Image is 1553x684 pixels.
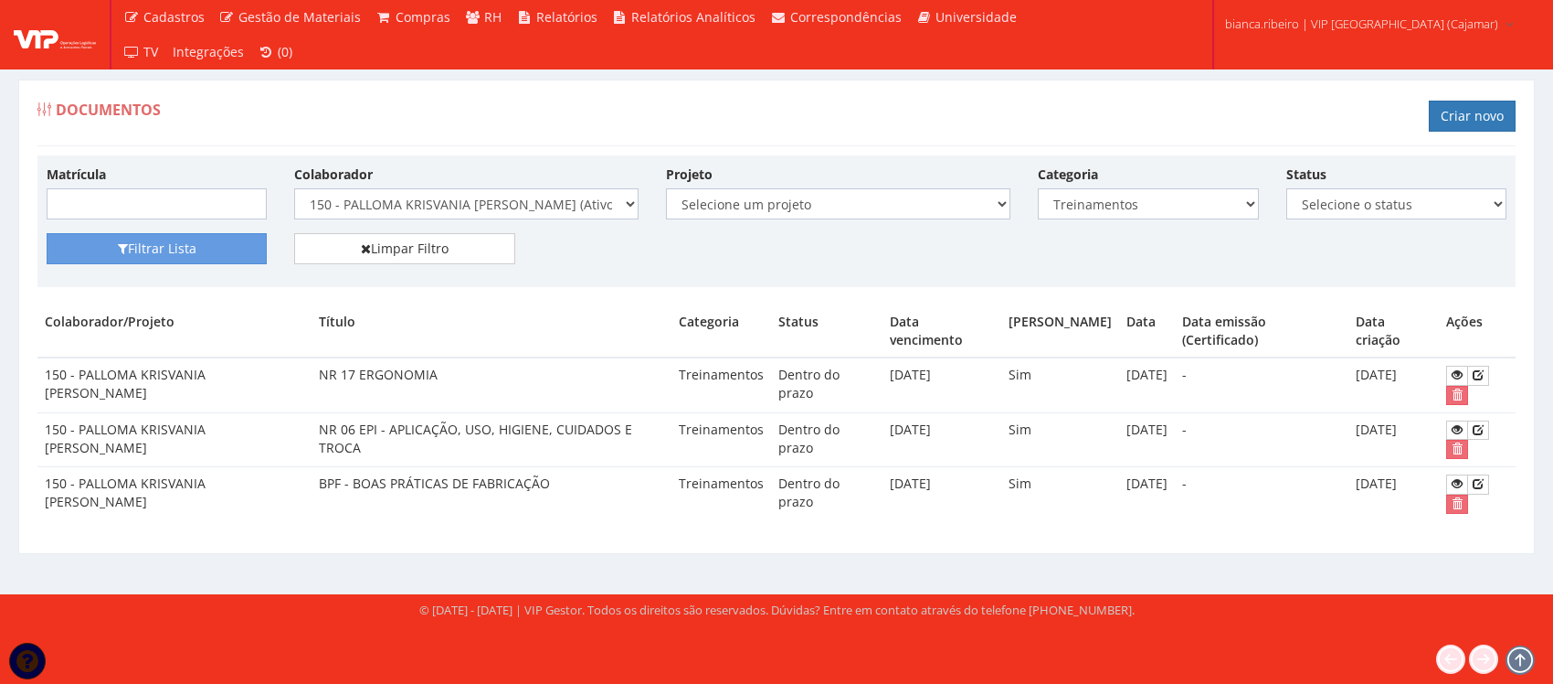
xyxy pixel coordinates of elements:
th: Título [312,305,671,358]
span: Gestão de Materiais [238,8,361,26]
span: TV [143,43,158,60]
span: Relatórios [536,8,597,26]
td: Treinamentos [671,412,771,467]
div: © [DATE] - [DATE] | VIP Gestor. Todos os direitos são reservados. Dúvidas? Entre em contato atrav... [419,602,1135,619]
span: Universidade [935,8,1017,26]
td: - [1175,358,1348,412]
td: [DATE] [1119,358,1175,412]
img: logo [14,21,96,48]
td: NR 06 EPI - APLICAÇÃO, USO, HIGIENE, CUIDADOS E TROCA [312,412,671,467]
td: Dentro do prazo [771,412,882,467]
span: Correspondências [790,8,902,26]
td: Dentro do prazo [771,467,882,521]
th: Colaborador/Projeto [37,305,312,358]
td: NR 17 ERGONOMIA [312,358,671,412]
span: bianca.ribeiro | VIP [GEOGRAPHIC_DATA] (Cajamar) [1225,15,1498,33]
label: Matrícula [47,166,106,184]
span: Documentos [56,100,161,120]
td: BPF - BOAS PRÁTICAS DE FABRICAÇÃO [312,467,671,521]
th: Data [1119,305,1175,358]
td: Treinamentos [671,358,771,412]
a: Integrações [165,35,251,69]
td: [DATE] [882,412,1001,467]
td: - [1175,412,1348,467]
label: Status [1286,166,1326,184]
td: 150 - PALLOMA KRISVANIA [PERSON_NAME] [37,467,312,521]
th: Data vencimento [882,305,1001,358]
td: [DATE] [1348,412,1439,467]
td: Sim [1001,412,1119,467]
span: Relatórios Analíticos [631,8,755,26]
td: Dentro do prazo [771,358,882,412]
th: Data emissão (Certificado) [1175,305,1348,358]
td: [DATE] [1348,467,1439,521]
label: Colaborador [294,166,373,184]
th: Status [771,305,882,358]
span: RH [484,8,502,26]
button: Filtrar Lista [47,233,267,264]
td: [DATE] [882,358,1001,412]
a: Limpar Filtro [294,233,514,264]
a: Criar novo [1429,101,1516,132]
th: [PERSON_NAME] [1001,305,1119,358]
label: Categoria [1038,166,1098,184]
span: Compras [396,8,450,26]
td: Sim [1001,358,1119,412]
a: (0) [251,35,301,69]
th: Categoria [671,305,771,358]
span: (0) [278,43,292,60]
td: 150 - PALLOMA KRISVANIA [PERSON_NAME] [37,358,312,412]
label: Projeto [666,166,713,184]
span: Integrações [173,43,244,60]
td: [DATE] [1119,412,1175,467]
a: TV [116,35,165,69]
td: [DATE] [1119,467,1175,521]
th: Ações [1439,305,1516,358]
td: 150 - PALLOMA KRISVANIA [PERSON_NAME] [37,412,312,467]
td: - [1175,467,1348,521]
span: Cadastros [143,8,205,26]
th: Data criação [1348,305,1439,358]
td: Treinamentos [671,467,771,521]
td: [DATE] [882,467,1001,521]
td: [DATE] [1348,358,1439,412]
td: Sim [1001,467,1119,521]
